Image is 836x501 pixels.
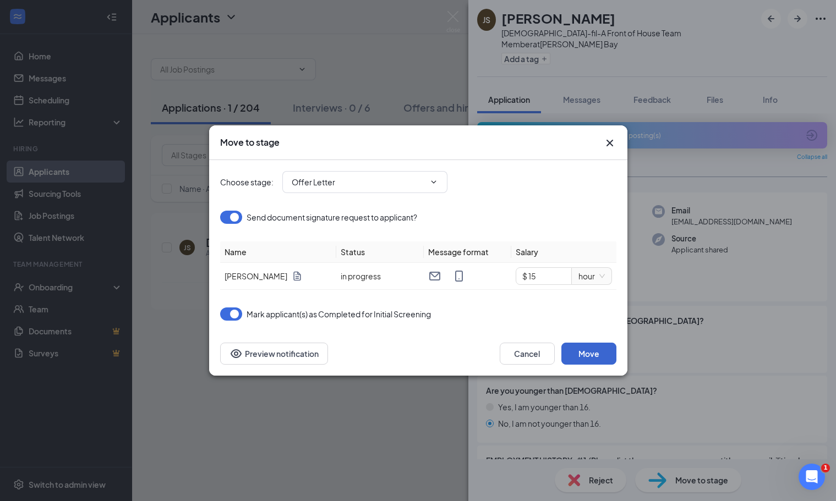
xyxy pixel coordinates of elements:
[428,269,441,283] svg: Email
[821,464,830,472] span: 1
[603,136,616,150] svg: Cross
[220,136,280,148] h3: Move to stage
[429,178,438,186] svg: ChevronDown
[452,269,466,283] svg: MobileSms
[799,464,825,490] iframe: Intercom live chat
[220,241,337,263] th: Name
[511,241,616,263] th: Salary
[220,176,274,188] span: Choose stage :
[578,268,605,284] span: hour
[230,347,243,360] svg: Eye
[247,211,417,224] span: Send document signature request to applicant?
[561,343,616,365] button: Move
[500,343,555,365] button: Cancel
[336,241,424,263] th: Status
[292,271,303,282] svg: Document
[603,136,616,150] button: Close
[247,307,431,321] span: Mark applicant(s) as Completed for Initial Screening
[424,241,511,263] th: Message format
[336,263,424,290] td: in progress
[220,343,328,365] button: Preview notificationEye
[225,270,287,282] span: [PERSON_NAME]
